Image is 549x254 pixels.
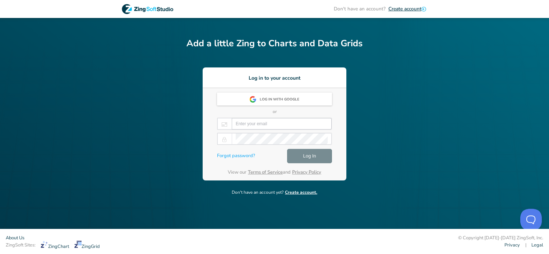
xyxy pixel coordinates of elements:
span: | [525,242,526,249]
span: ZingSoft Sites: [6,242,36,249]
p: View our and [217,169,332,176]
a: ZingChart [41,241,69,250]
a: Privacy [504,242,520,249]
a: About Us [6,235,24,241]
button: Log In [287,149,332,163]
h2: Add a little Zing to Charts and Data Grids [186,37,363,51]
p: Don't have an account yet? [232,189,317,196]
a: ZingGrid [74,241,100,250]
iframe: Toggle Customer Support [520,209,542,230]
span: Create account [388,5,421,12]
h3: Log in to your account [203,74,346,82]
p: or [217,108,332,115]
div: © Copyright [DATE]-[DATE] ZingSoft, Inc. [458,235,543,242]
a: Terms of Service [248,169,283,175]
div: Log in with Google [260,93,304,106]
input: Enter your email [236,118,328,129]
a: Legal [531,242,543,249]
span: Log In [303,152,316,160]
a: Privacy Policy [292,169,321,175]
span: Create account. [285,189,317,195]
a: Forgot password? [217,152,255,160]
